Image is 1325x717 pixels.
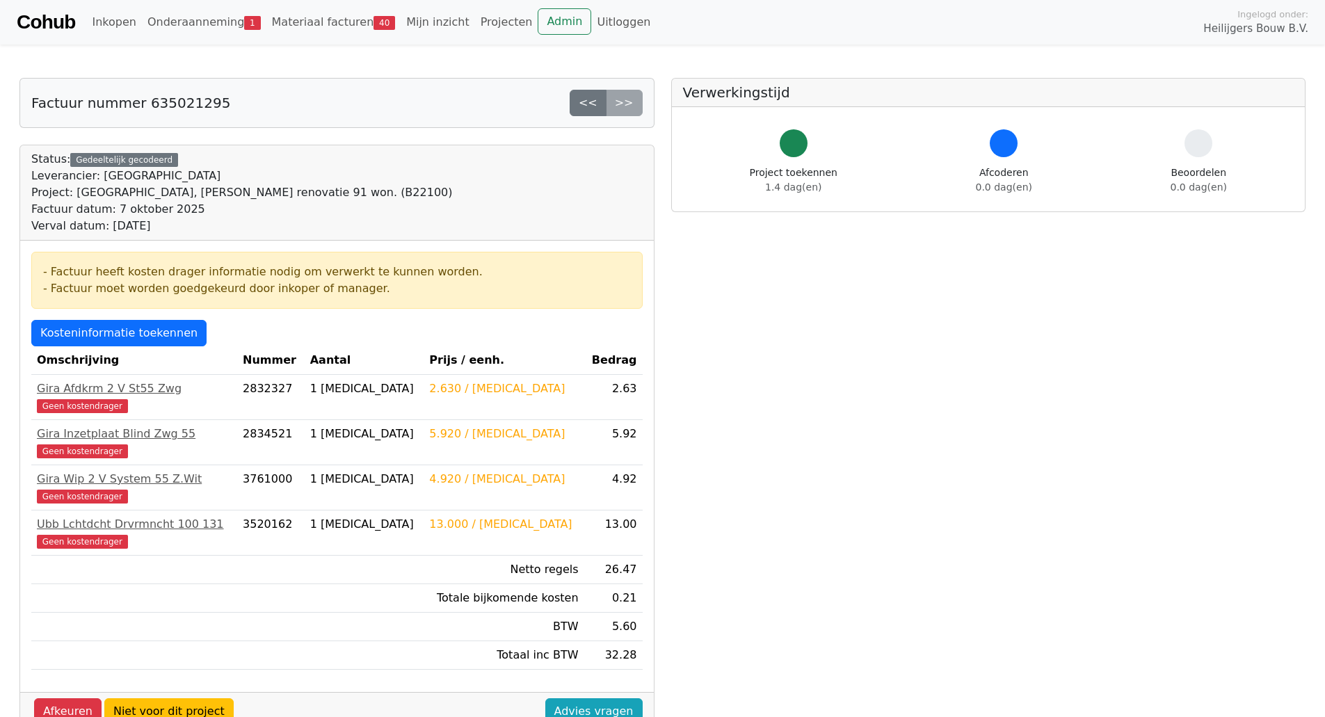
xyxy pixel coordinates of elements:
div: Factuur datum: 7 oktober 2025 [31,201,452,218]
a: << [570,90,607,116]
span: 1.4 dag(en) [765,182,821,193]
a: Onderaanneming1 [142,8,266,36]
a: Gira Inzetplaat Blind Zwg 55Geen kostendrager [37,426,232,459]
div: 1 [MEDICAL_DATA] [310,426,419,442]
span: Heilijgers Bouw B.V. [1203,21,1308,37]
a: Ubb Lchtdcht Drvrmncht 100 131Geen kostendrager [37,516,232,549]
div: - Factuur moet worden goedgekeurd door inkoper of manager. [43,280,631,297]
span: Ingelogd onder: [1237,8,1308,21]
th: Prijs / eenh. [424,346,584,375]
div: Status: [31,151,452,234]
span: Geen kostendrager [37,490,128,503]
div: Beoordelen [1171,166,1227,195]
h5: Verwerkingstijd [683,84,1294,101]
div: Gedeeltelijk gecodeerd [70,153,178,167]
a: Gira Wip 2 V System 55 Z.WitGeen kostendrager [37,471,232,504]
th: Nummer [237,346,305,375]
td: 5.60 [584,613,643,641]
td: Totaal inc BTW [424,641,584,670]
td: 13.00 [584,510,643,556]
td: 4.92 [584,465,643,510]
td: 3761000 [237,465,305,510]
div: Afcoderen [976,166,1032,195]
td: BTW [424,613,584,641]
div: Gira Inzetplaat Blind Zwg 55 [37,426,232,442]
a: Gira Afdkrm 2 V St55 ZwgGeen kostendrager [37,380,232,414]
div: Gira Wip 2 V System 55 Z.Wit [37,471,232,488]
a: Materiaal facturen40 [266,8,401,36]
a: Uitloggen [591,8,656,36]
td: 26.47 [584,556,643,584]
div: Project: [GEOGRAPHIC_DATA], [PERSON_NAME] renovatie 91 won. (B22100) [31,184,452,201]
span: 0.0 dag(en) [976,182,1032,193]
a: Projecten [475,8,538,36]
div: - Factuur heeft kosten drager informatie nodig om verwerkt te kunnen worden. [43,264,631,280]
div: Ubb Lchtdcht Drvrmncht 100 131 [37,516,232,533]
div: 2.630 / [MEDICAL_DATA] [429,380,578,397]
td: 2.63 [584,375,643,420]
div: Gira Afdkrm 2 V St55 Zwg [37,380,232,397]
td: 32.28 [584,641,643,670]
h5: Factuur nummer 635021295 [31,95,230,111]
td: Netto regels [424,556,584,584]
td: 2832327 [237,375,305,420]
th: Omschrijving [31,346,237,375]
td: Totale bijkomende kosten [424,584,584,613]
td: 3520162 [237,510,305,556]
th: Bedrag [584,346,643,375]
div: 1 [MEDICAL_DATA] [310,380,419,397]
div: 13.000 / [MEDICAL_DATA] [429,516,578,533]
div: 1 [MEDICAL_DATA] [310,516,419,533]
div: 5.920 / [MEDICAL_DATA] [429,426,578,442]
td: 5.92 [584,420,643,465]
a: Mijn inzicht [401,8,475,36]
span: 40 [374,16,395,30]
td: 2834521 [237,420,305,465]
span: Geen kostendrager [37,399,128,413]
a: Cohub [17,6,75,39]
span: Geen kostendrager [37,535,128,549]
a: Admin [538,8,591,35]
a: Inkopen [86,8,141,36]
div: 4.920 / [MEDICAL_DATA] [429,471,578,488]
div: Leverancier: [GEOGRAPHIC_DATA] [31,168,452,184]
span: 1 [244,16,260,30]
div: Project toekennen [750,166,837,195]
div: Verval datum: [DATE] [31,218,452,234]
a: Kosteninformatie toekennen [31,320,207,346]
div: 1 [MEDICAL_DATA] [310,471,419,488]
th: Aantal [305,346,424,375]
span: Geen kostendrager [37,444,128,458]
span: 0.0 dag(en) [1171,182,1227,193]
td: 0.21 [584,584,643,613]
